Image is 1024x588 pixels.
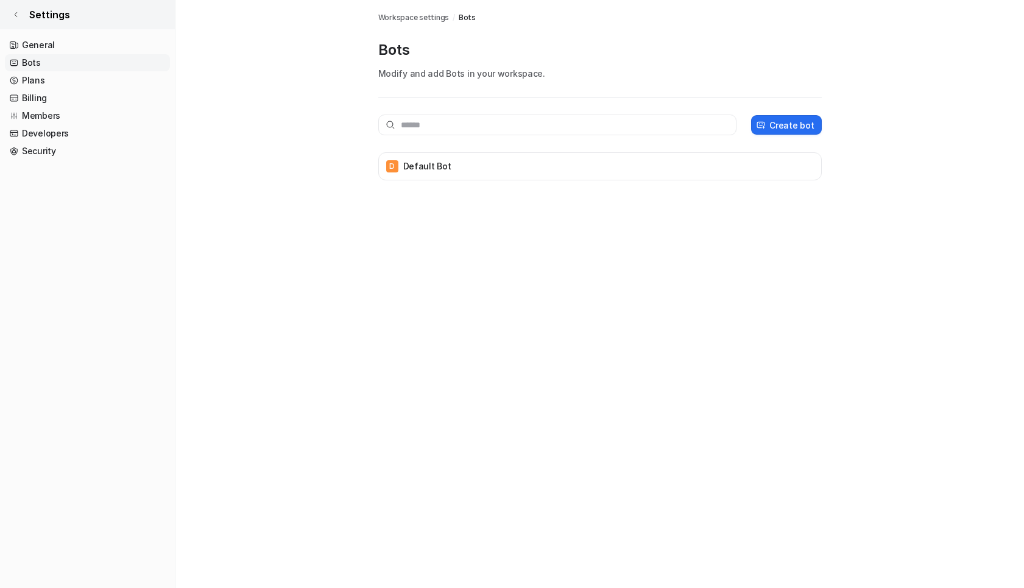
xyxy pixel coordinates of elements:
[378,40,822,60] p: Bots
[378,12,450,23] a: Workspace settings
[5,54,170,71] a: Bots
[386,160,398,172] span: D
[459,12,476,23] a: Bots
[5,143,170,160] a: Security
[5,72,170,89] a: Plans
[378,67,822,80] p: Modify and add Bots in your workspace.
[403,160,451,172] p: Default Bot
[5,90,170,107] a: Billing
[5,107,170,124] a: Members
[453,12,455,23] span: /
[751,115,821,135] button: Create bot
[5,125,170,142] a: Developers
[769,119,814,132] p: Create bot
[29,7,70,22] span: Settings
[5,37,170,54] a: General
[756,121,766,130] img: create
